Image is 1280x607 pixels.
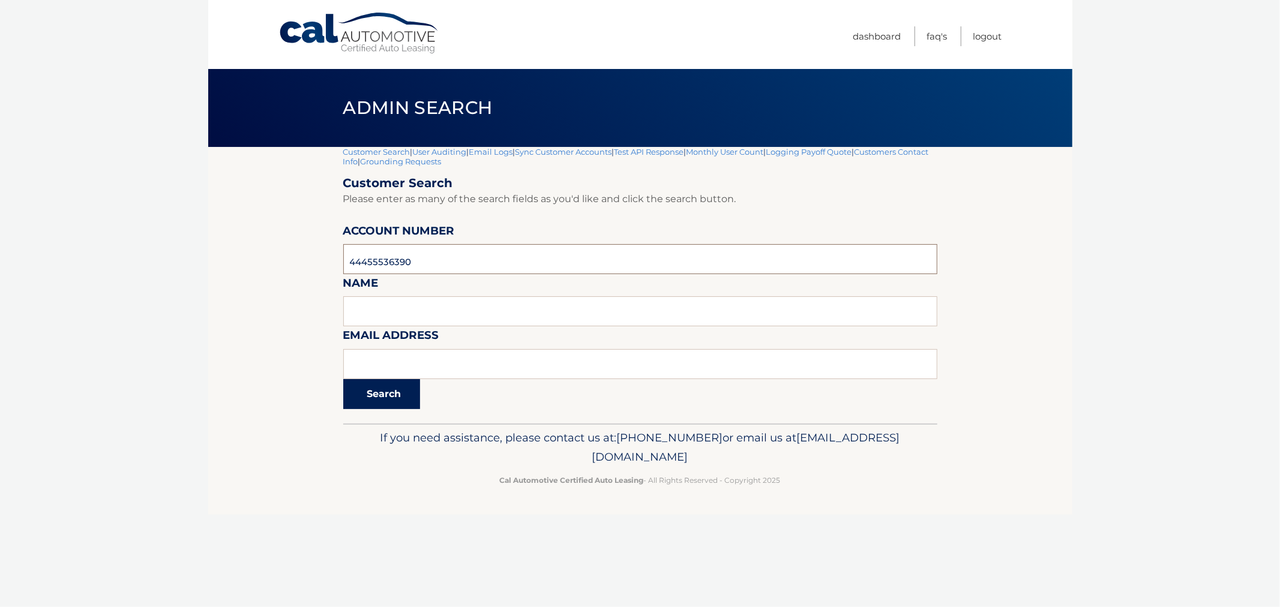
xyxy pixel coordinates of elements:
a: Email Logs [469,147,513,157]
a: FAQ's [927,26,948,46]
a: Logging Payoff Quote [766,147,852,157]
span: [PHONE_NUMBER] [617,431,723,444]
label: Email Address [343,326,439,348]
label: Account Number [343,222,455,244]
h2: Customer Search [343,176,937,191]
a: Customer Search [343,147,410,157]
a: Monthly User Count [687,147,764,157]
p: - All Rights Reserved - Copyright 2025 [351,474,930,486]
a: User Auditing [413,147,467,157]
span: Admin Search [343,97,493,119]
a: Sync Customer Accounts [515,147,612,157]
p: Please enter as many of the search fields as you'd like and click the search button. [343,191,937,208]
a: Logout [973,26,1002,46]
p: If you need assistance, please contact us at: or email us at [351,428,930,467]
a: Customers Contact Info [343,147,929,166]
a: Cal Automotive [278,12,440,55]
label: Name [343,274,379,296]
div: | | | | | | | | [343,147,937,423]
a: Test API Response [614,147,684,157]
a: Dashboard [853,26,901,46]
a: Grounding Requests [361,157,442,166]
strong: Cal Automotive Certified Auto Leasing [500,476,644,485]
button: Search [343,379,420,409]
